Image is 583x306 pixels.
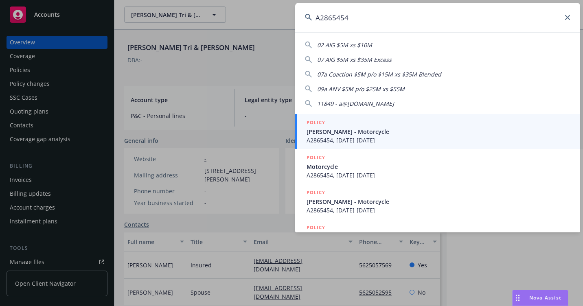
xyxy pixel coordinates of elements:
input: Search... [295,3,580,32]
h5: POLICY [307,153,325,162]
span: [PERSON_NAME] - Motorcycle [307,197,570,206]
span: 09a ANV $5M p/o $25M xs $55M [317,85,405,93]
span: A2865454, [DATE]-[DATE] [307,136,570,144]
h5: POLICY [307,223,325,232]
span: A2865454, [DATE]-[DATE] [307,206,570,214]
span: 02 AIG $5M xs $10M [317,41,372,49]
a: POLICY[PERSON_NAME] - MotorcycleA2865454, [DATE]-[DATE] [295,184,580,219]
h5: POLICY [307,118,325,127]
a: POLICYMotorcycleA2865454, [DATE]-[DATE] [295,149,580,184]
button: Nova Assist [512,290,568,306]
span: 07a Coaction $5M p/o $15M xs $35M Blended [317,70,441,78]
span: 07 AIG $5M xs $35M Excess [317,56,392,63]
span: Nova Assist [529,294,561,301]
a: POLICY [295,219,580,254]
span: Motorcycle [307,162,570,171]
span: [PERSON_NAME] - Motorcycle [307,127,570,136]
a: POLICY[PERSON_NAME] - MotorcycleA2865454, [DATE]-[DATE] [295,114,580,149]
h5: POLICY [307,188,325,197]
span: A2865454, [DATE]-[DATE] [307,171,570,179]
div: Drag to move [513,290,523,306]
span: 11849 - a@[DOMAIN_NAME] [317,100,394,107]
